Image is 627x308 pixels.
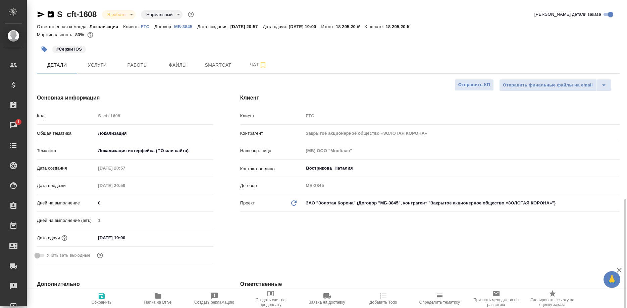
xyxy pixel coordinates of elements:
[37,182,96,189] p: Дата продажи
[174,24,197,29] p: МБ-3845
[458,81,490,89] span: Отправить КП
[96,198,213,208] input: ✎ Введи что-нибудь
[37,165,96,172] p: Дата создания
[197,24,230,29] p: Дата создания:
[41,61,73,69] span: Детали
[47,10,55,18] button: Скопировать ссылку
[141,10,182,19] div: В работе
[37,24,90,29] p: Ответственная команда:
[240,130,304,137] p: Контрагент
[37,147,96,154] p: Тематика
[336,24,365,29] p: 18 295,20 ₽
[355,289,412,308] button: Добавить Todo
[13,119,23,125] span: 1
[240,94,620,102] h4: Клиент
[503,81,593,89] span: Отправить финальные файлы на email
[37,32,75,37] p: Маржинальность:
[37,235,60,241] p: Дата сдачи
[259,61,267,69] svg: Подписаться
[472,298,520,307] span: Призвать менеджера по развитию
[141,24,155,29] p: FTC
[499,79,612,91] div: split button
[242,61,274,69] span: Чат
[96,111,213,121] input: Пустое поле
[37,94,213,102] h4: Основная информация
[299,289,355,308] button: Заявка на доставку
[230,24,263,29] p: [DATE] 20:57
[2,117,25,134] a: 1
[75,32,86,37] p: 83%
[616,168,617,169] button: Open
[154,24,174,29] p: Договор:
[96,145,213,157] div: Локализация интерфейса (ПО или сайта)
[144,300,172,305] span: Папка на Drive
[321,24,335,29] p: Итого:
[524,289,581,308] button: Скопировать ссылку на оценку заказа
[240,147,304,154] p: Наше юр. лицо
[534,11,601,18] span: [PERSON_NAME] детали заказа
[57,10,97,19] a: S_cft-1608
[365,24,386,29] p: К оплате:
[141,23,155,29] a: FTC
[37,200,96,206] p: Дней на выполнение
[303,197,620,209] div: ЗАО "Золотая Корона" (Договор "МБ-3845", контрагент "Закрытое акционерное общество «ЗОЛОТАЯ КОРОН...
[303,181,620,190] input: Пустое поле
[130,289,186,308] button: Папка на Drive
[412,289,468,308] button: Определить тематику
[73,289,130,308] button: Сохранить
[81,61,113,69] span: Услуги
[52,46,87,52] span: Сержи IOS
[455,79,494,91] button: Отправить КП
[92,300,112,305] span: Сохранить
[187,10,195,19] button: Доп статусы указывают на важность/срочность заказа
[56,46,82,53] p: #Сержи IOS
[144,12,174,17] button: Нормальный
[263,24,289,29] p: Дата сдачи:
[303,111,620,121] input: Пустое поле
[303,128,620,138] input: Пустое поле
[37,280,213,288] h4: Дополнительно
[499,79,596,91] button: Отправить финальные файлы на email
[37,10,45,18] button: Скопировать ссылку для ЯМессенджера
[240,200,255,206] p: Проект
[186,289,243,308] button: Создать рекламацию
[202,61,234,69] span: Smartcat
[419,300,460,305] span: Определить тематику
[289,24,321,29] p: [DATE] 19:00
[606,272,618,287] span: 🙏
[96,251,104,260] button: Выбери, если сб и вс нужно считать рабочими днями для выполнения заказа.
[243,289,299,308] button: Создать счет на предоплату
[86,30,95,39] button: 2578.00 RUB;
[37,42,52,57] button: Добавить тэг
[174,23,197,29] a: МБ-3845
[528,298,577,307] span: Скопировать ссылку на оценку заказа
[96,163,154,173] input: Пустое поле
[240,166,304,172] p: Контактное лицо
[105,12,127,17] button: В работе
[604,271,620,288] button: 🙏
[386,24,415,29] p: 18 295,20 ₽
[309,300,345,305] span: Заявка на доставку
[102,10,136,19] div: В работе
[96,215,213,225] input: Пустое поле
[121,61,154,69] span: Работы
[37,217,96,224] p: Дней на выполнение (авт.)
[303,146,620,156] input: Пустое поле
[240,182,304,189] p: Договор
[369,300,397,305] span: Добавить Todo
[47,252,91,259] span: Учитывать выходные
[240,113,304,119] p: Клиент
[37,113,96,119] p: Код
[194,300,234,305] span: Создать рекламацию
[37,130,96,137] p: Общая тематика
[162,61,194,69] span: Файлы
[96,128,213,139] div: Локализация
[123,24,141,29] p: Клиент:
[96,181,154,190] input: Пустое поле
[96,233,154,243] input: ✎ Введи что-нибудь
[90,24,123,29] p: Локализация
[247,298,295,307] span: Создать счет на предоплату
[60,234,69,242] button: Если добавить услуги и заполнить их объемом, то дата рассчитается автоматически
[240,280,620,288] h4: Ответственные
[468,289,524,308] button: Призвать менеджера по развитию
